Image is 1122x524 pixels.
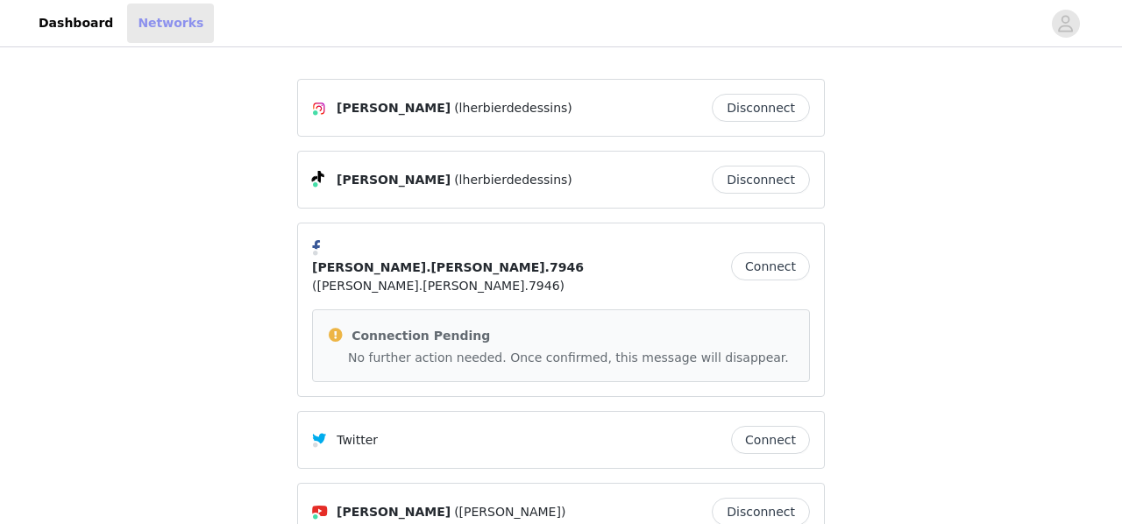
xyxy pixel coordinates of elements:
[454,171,572,189] span: (lherbierdedessins)
[348,349,795,367] p: No further action needed. Once confirmed, this message will disappear.
[337,503,451,521] span: [PERSON_NAME]
[731,426,810,454] button: Connect
[352,329,490,343] span: Connection Pending
[337,431,378,450] p: Twitter
[712,94,810,122] button: Disconnect
[454,99,572,117] span: (lherbierdedessins)
[731,252,810,280] button: Connect
[454,503,565,521] span: ([PERSON_NAME])
[712,166,810,194] button: Disconnect
[312,277,565,295] span: ([PERSON_NAME].[PERSON_NAME].7946)
[337,171,451,189] span: [PERSON_NAME]
[127,4,214,43] a: Networks
[312,102,326,116] img: Instagram Icon
[28,4,124,43] a: Dashboard
[1057,10,1074,38] div: avatar
[337,99,451,117] span: [PERSON_NAME]
[312,258,584,277] span: [PERSON_NAME].[PERSON_NAME].7946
